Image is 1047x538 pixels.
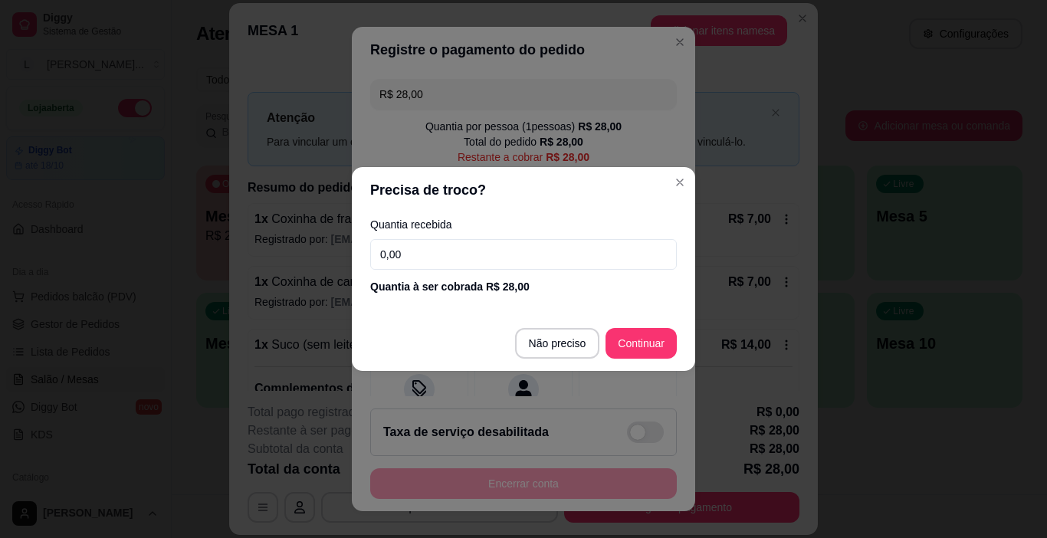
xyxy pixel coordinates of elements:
[515,328,600,359] button: Não preciso
[352,167,695,213] header: Precisa de troco?
[370,219,677,230] label: Quantia recebida
[606,328,677,359] button: Continuar
[668,170,692,195] button: Close
[370,279,677,294] div: Quantia à ser cobrada R$ 28,00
